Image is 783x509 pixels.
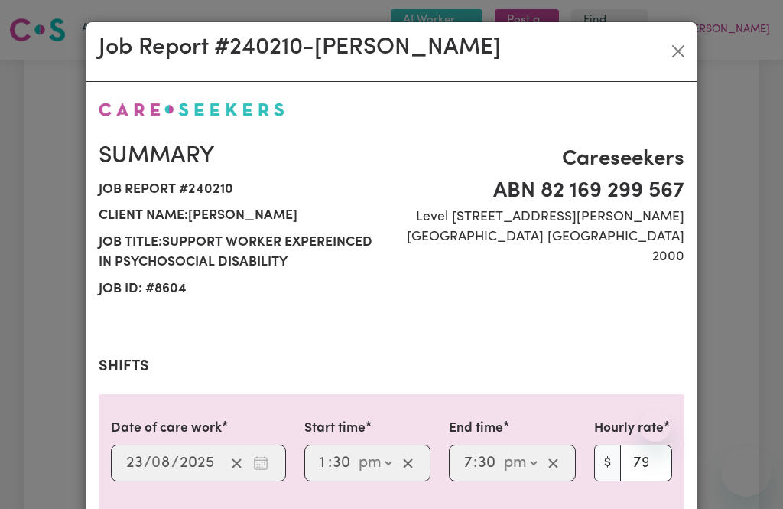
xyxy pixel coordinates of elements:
img: Careseekers logo [99,103,284,116]
label: Date of care work [111,419,222,439]
span: / [171,455,179,471]
iframe: Button to launch messaging window [722,448,771,497]
span: 0 [151,455,161,471]
label: End time [449,419,503,439]
input: -- [152,452,171,475]
label: Hourly rate [594,419,664,439]
span: : [473,455,477,471]
span: : [328,455,332,471]
span: Careseekers [401,143,684,175]
button: Clear date [225,452,249,475]
span: $ [594,445,621,481]
span: Level [STREET_ADDRESS][PERSON_NAME] [401,207,684,227]
span: / [144,455,151,471]
h2: Shifts [99,357,684,376]
input: -- [477,452,496,475]
input: ---- [179,452,215,475]
span: [GEOGRAPHIC_DATA] [GEOGRAPHIC_DATA] 2000 [401,227,684,268]
button: Close [666,39,690,64]
label: Start time [304,419,366,439]
h2: Job Report # 240210 - [PERSON_NAME] [99,34,501,63]
input: -- [319,452,329,475]
span: Job ID: # 8604 [99,276,382,302]
iframe: Close message [640,411,671,442]
button: Enter the date of care work [249,452,273,475]
input: -- [125,452,144,475]
span: Job title: Support worker expereinced in psychosocial disability [99,230,382,276]
span: Client name: [PERSON_NAME] [99,203,382,229]
span: ABN 82 169 299 567 [401,175,684,207]
input: -- [332,452,351,475]
input: -- [463,452,473,475]
span: Job report # 240210 [99,177,382,203]
h2: Summary [99,143,382,171]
